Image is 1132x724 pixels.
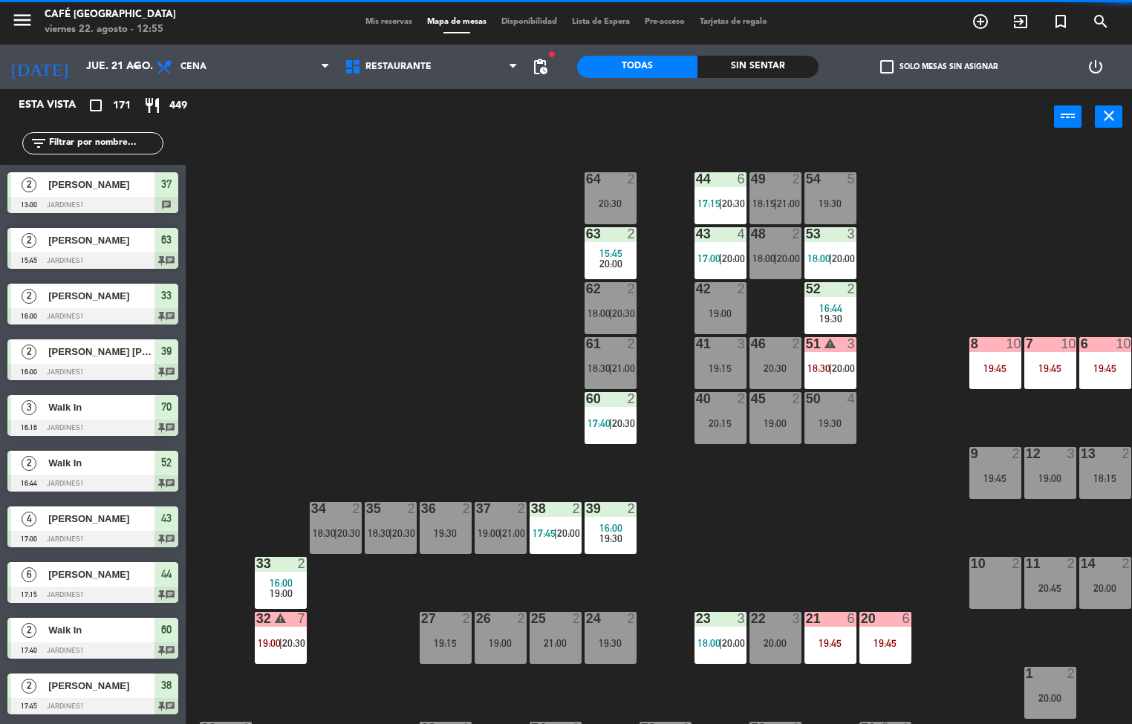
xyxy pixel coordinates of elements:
div: 44 [696,172,697,186]
div: 2 [792,337,801,350]
div: 33 [256,557,257,570]
div: 19:45 [969,363,1021,374]
div: 10 [971,557,972,570]
span: | [719,637,722,649]
div: 52 [806,282,807,296]
span: | [609,362,612,374]
span: 2 [22,233,36,248]
span: | [554,527,557,539]
div: 10 [1061,337,1076,350]
div: 18:15 [1079,473,1131,483]
i: power_settings_new [1087,58,1105,76]
div: 4 [847,392,856,405]
span: 19:00 [478,527,501,539]
div: 2 [792,227,801,241]
div: 50 [806,392,807,405]
span: | [279,637,282,649]
div: 3 [847,227,856,241]
div: 9 [971,447,972,460]
i: warning [274,612,287,624]
div: 6 [737,172,746,186]
div: 6 [847,612,856,625]
span: | [719,198,722,209]
i: power_input [1059,107,1077,125]
div: Sin sentar [697,56,818,78]
div: 2 [627,337,636,350]
div: 19:30 [804,418,856,428]
div: 19:30 [804,198,856,209]
div: 19:45 [1024,363,1076,374]
span: 2 [22,456,36,471]
span: 19:30 [599,532,622,544]
i: restaurant [143,97,161,114]
span: Cena [180,62,206,72]
div: 49 [751,172,752,186]
div: 32 [256,612,257,625]
div: Todas [577,56,697,78]
span: 18:30 [588,362,611,374]
i: crop_square [87,97,105,114]
span: 18:00 [807,252,830,264]
div: 19:45 [1079,363,1131,374]
div: 60 [586,392,587,405]
div: 34 [311,502,312,515]
div: 35 [366,502,367,515]
div: 19:00 [475,638,527,648]
i: exit_to_app [1012,13,1029,30]
span: Mapa de mesas [420,18,494,26]
span: 20:30 [722,198,745,209]
div: 5 [847,172,856,186]
span: | [609,417,612,429]
div: 2 [627,282,636,296]
div: 6 [1081,337,1081,350]
div: 2 [297,557,306,570]
div: 39 [586,502,587,515]
span: 18:00 [752,252,775,264]
div: 27 [421,612,422,625]
div: Esta vista [7,97,107,114]
div: 48 [751,227,752,241]
div: 10 [1006,337,1021,350]
span: Walk In [48,399,154,415]
div: 26 [476,612,477,625]
div: 19:15 [420,638,472,648]
div: 2 [627,172,636,186]
i: filter_list [30,134,48,152]
div: 20:00 [749,638,801,648]
span: [PERSON_NAME] [48,567,154,582]
div: 1 [1026,667,1027,680]
div: 61 [586,337,587,350]
div: 24 [586,612,587,625]
div: 2 [1067,667,1076,680]
span: [PERSON_NAME] [48,232,154,248]
div: 2 [1067,557,1076,570]
div: 37 [476,502,477,515]
i: turned_in_not [1052,13,1070,30]
span: 20:30 [612,307,635,319]
span: [PERSON_NAME] [PERSON_NAME] [48,344,154,359]
div: 23 [696,612,697,625]
div: 13 [1081,447,1081,460]
span: check_box_outline_blank [880,60,894,74]
span: | [389,527,392,539]
span: | [499,527,502,539]
div: 2 [572,502,581,515]
div: 19:30 [420,528,472,538]
div: 4 [737,227,746,241]
span: Tarjetas de regalo [692,18,775,26]
div: 42 [696,282,697,296]
span: 43 [161,509,172,527]
span: [PERSON_NAME] [48,177,154,192]
span: | [774,252,777,264]
span: 20:30 [392,527,415,539]
span: 21:00 [502,527,525,539]
button: close [1095,105,1122,128]
div: 2 [792,172,801,186]
div: 2 [627,612,636,625]
div: 51 [806,337,807,350]
div: 2 [462,502,471,515]
span: [PERSON_NAME] [48,511,154,526]
span: 17:40 [588,417,611,429]
span: 18:00 [588,307,611,319]
span: 18:30 [368,527,391,539]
